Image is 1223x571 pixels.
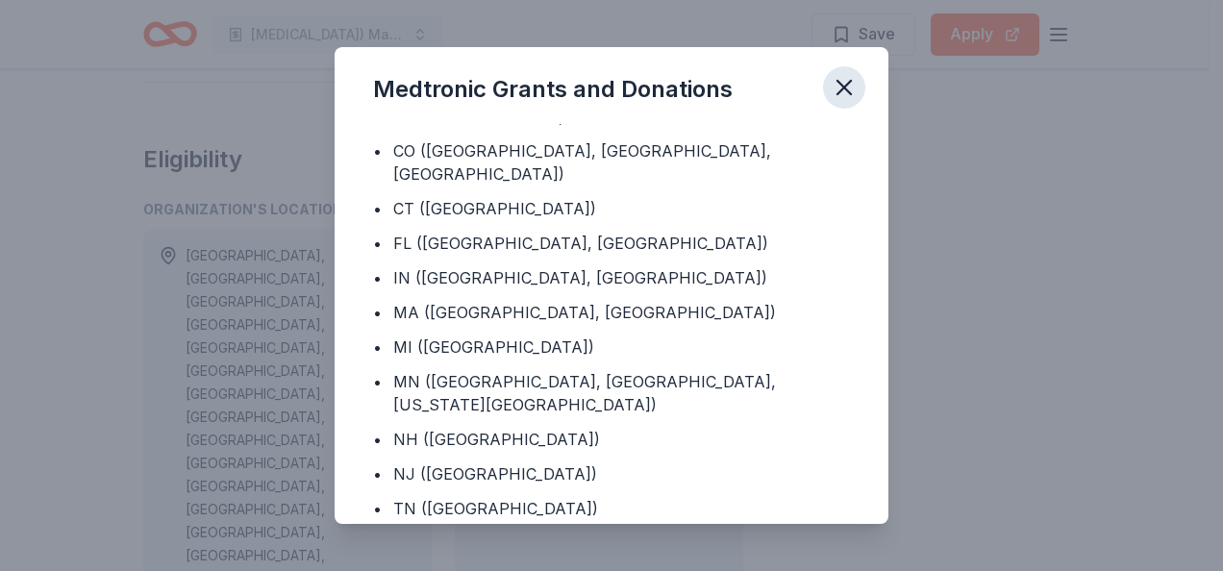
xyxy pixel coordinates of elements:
[393,370,850,416] div: MN ([GEOGRAPHIC_DATA], [GEOGRAPHIC_DATA], [US_STATE][GEOGRAPHIC_DATA])
[393,462,597,485] div: NJ ([GEOGRAPHIC_DATA])
[393,139,850,186] div: CO ([GEOGRAPHIC_DATA], [GEOGRAPHIC_DATA], [GEOGRAPHIC_DATA])
[373,462,382,485] div: •
[373,301,382,324] div: •
[373,74,733,105] div: Medtronic Grants and Donations
[393,232,768,255] div: FL ([GEOGRAPHIC_DATA], [GEOGRAPHIC_DATA])
[393,197,596,220] div: CT ([GEOGRAPHIC_DATA])
[373,197,382,220] div: •
[393,301,776,324] div: MA ([GEOGRAPHIC_DATA], [GEOGRAPHIC_DATA])
[393,428,600,451] div: NH ([GEOGRAPHIC_DATA])
[373,497,382,520] div: •
[373,335,382,359] div: •
[373,139,382,162] div: •
[373,232,382,255] div: •
[393,497,598,520] div: TN ([GEOGRAPHIC_DATA])
[373,266,382,289] div: •
[393,266,767,289] div: IN ([GEOGRAPHIC_DATA], [GEOGRAPHIC_DATA])
[393,335,594,359] div: MI ([GEOGRAPHIC_DATA])
[373,428,382,451] div: •
[373,370,382,393] div: •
